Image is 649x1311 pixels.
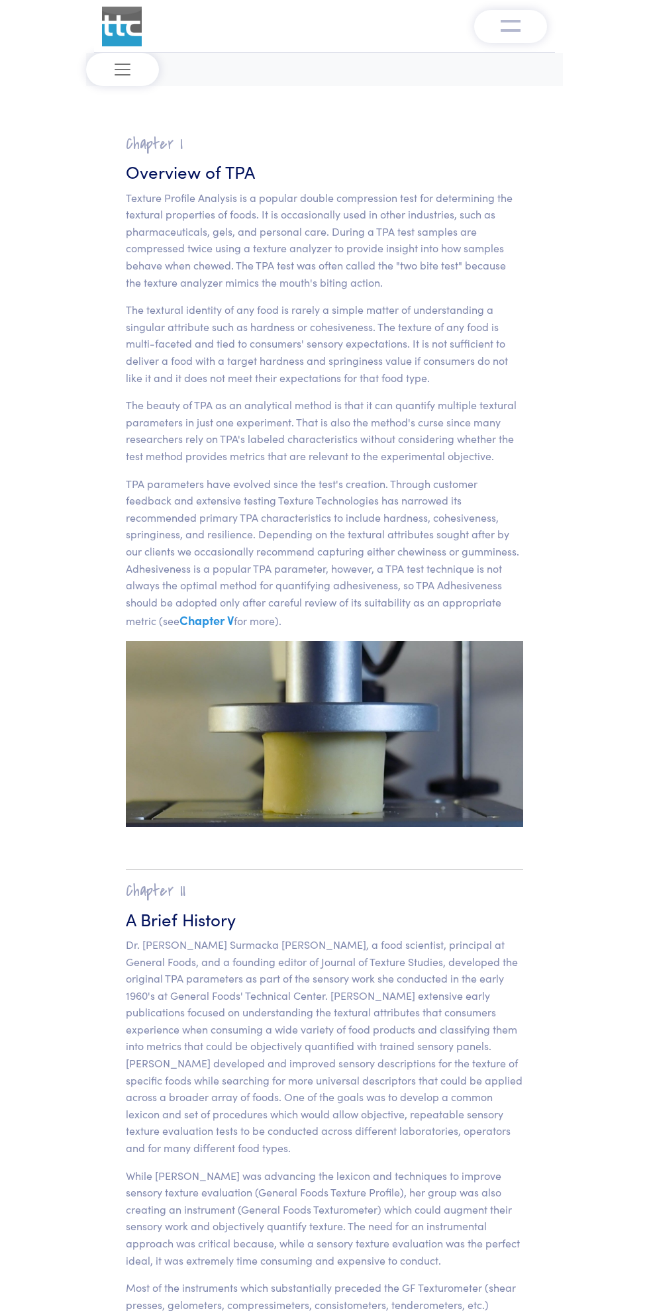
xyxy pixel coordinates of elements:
[474,10,547,43] button: Toggle navigation
[126,907,523,931] h3: A Brief History
[102,7,142,46] img: ttc_logo_1x1_v1.0.png
[126,475,523,630] p: TPA parameters have evolved since the test's creation. Through customer feedback and extensive te...
[126,134,523,154] h2: Chapter I
[501,17,521,32] img: menu-v1.0.png
[126,301,523,386] p: The textural identity of any food is rarely a simple matter of understanding a singular attribute...
[126,881,523,901] h2: Chapter II
[86,53,159,86] button: Toggle navigation
[126,189,523,291] p: Texture Profile Analysis is a popular double compression test for determining the textural proper...
[126,160,523,183] h3: Overview of TPA
[126,1167,523,1269] p: While [PERSON_NAME] was advancing the lexicon and techniques to improve sensory texture evaluatio...
[126,397,523,464] p: The beauty of TPA as an analytical method is that it can quantify multiple textural parameters in...
[179,612,234,628] a: Chapter V
[126,641,523,827] img: cheese, precompression
[126,936,523,1157] p: Dr. [PERSON_NAME] Surmacka [PERSON_NAME], a food scientist, principal at General Foods, and a fou...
